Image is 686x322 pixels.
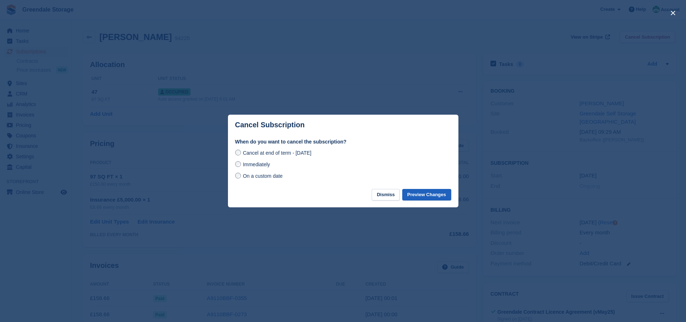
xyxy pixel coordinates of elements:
button: close [667,7,679,19]
button: Preview Changes [402,189,451,201]
span: Cancel at end of term - [DATE] [243,150,311,156]
input: Immediately [235,161,241,167]
input: Cancel at end of term - [DATE] [235,150,241,155]
button: Dismiss [372,189,400,201]
p: Cancel Subscription [235,121,305,129]
span: On a custom date [243,173,283,179]
label: When do you want to cancel the subscription? [235,138,451,146]
span: Immediately [243,162,270,167]
input: On a custom date [235,173,241,178]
